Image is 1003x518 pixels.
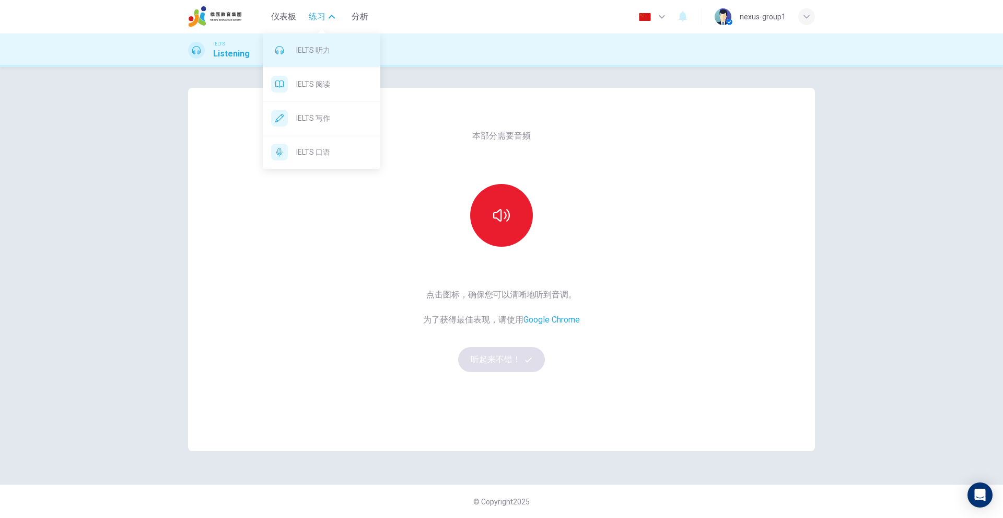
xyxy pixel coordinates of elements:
[352,10,368,23] span: 分析
[343,7,377,26] button: 分析
[188,6,267,27] a: Nexus logo
[263,33,380,67] div: IELTS 听力
[473,498,530,506] span: © Copyright 2025
[296,44,372,56] span: IELTS 听力
[423,289,580,301] span: 点击图标，确保您可以清晰地听到音调。
[263,101,380,135] div: IELTS 写作
[267,7,300,26] button: 仪表板
[271,10,296,23] span: 仪表板
[296,78,372,90] span: IELTS 阅读
[296,112,372,124] span: IELTS 写作
[423,314,580,326] span: 为了获得最佳表现，请使用
[523,315,580,325] a: Google Chrome
[263,135,380,169] div: IELTS 口语
[740,10,786,23] div: nexus-group1
[472,130,531,142] span: 本部分需要音频
[967,482,993,508] div: Open Intercom Messenger
[305,7,339,26] button: 练习
[296,146,372,158] span: IELTS 口语
[263,67,380,101] div: IELTS 阅读
[715,8,731,25] img: Profile picture
[213,40,225,48] span: IELTS
[213,48,250,60] h1: Listening
[638,13,651,21] img: zh
[188,6,243,27] img: Nexus logo
[309,10,325,23] span: 练习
